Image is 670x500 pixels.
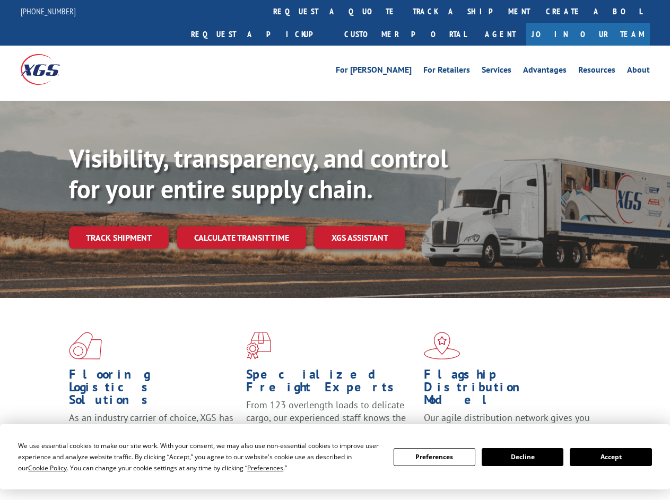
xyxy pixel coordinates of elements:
a: Advantages [523,66,567,77]
a: Services [482,66,511,77]
a: [PHONE_NUMBER] [21,6,76,16]
img: xgs-icon-focused-on-flooring-red [246,332,271,359]
img: xgs-icon-flagship-distribution-model-red [424,332,460,359]
img: xgs-icon-total-supply-chain-intelligence-red [69,332,102,359]
button: Preferences [394,448,475,466]
div: We use essential cookies to make our site work. With your consent, we may also use non-essential ... [18,440,380,473]
h1: Specialized Freight Experts [246,368,415,399]
b: Visibility, transparency, and control for your entire supply chain. [69,142,448,205]
a: Request a pickup [183,23,336,46]
a: Calculate transit time [177,226,306,249]
span: As an industry carrier of choice, XGS has brought innovation and dedication to flooring logistics... [69,411,233,449]
a: About [627,66,650,77]
a: For Retailers [423,66,470,77]
a: XGS ASSISTANT [315,226,405,249]
a: Resources [578,66,615,77]
button: Decline [482,448,563,466]
span: Our agile distribution network gives you nationwide inventory management on demand. [424,411,590,449]
a: Track shipment [69,226,169,249]
h1: Flagship Distribution Model [424,368,593,411]
button: Accept [570,448,651,466]
h1: Flooring Logistics Solutions [69,368,238,411]
span: Preferences [247,463,283,472]
p: From 123 overlength loads to delicate cargo, our experienced staff knows the best way to move you... [246,399,415,446]
a: Agent [474,23,526,46]
span: Cookie Policy [28,463,67,472]
a: For [PERSON_NAME] [336,66,412,77]
a: Customer Portal [336,23,474,46]
a: Join Our Team [526,23,650,46]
